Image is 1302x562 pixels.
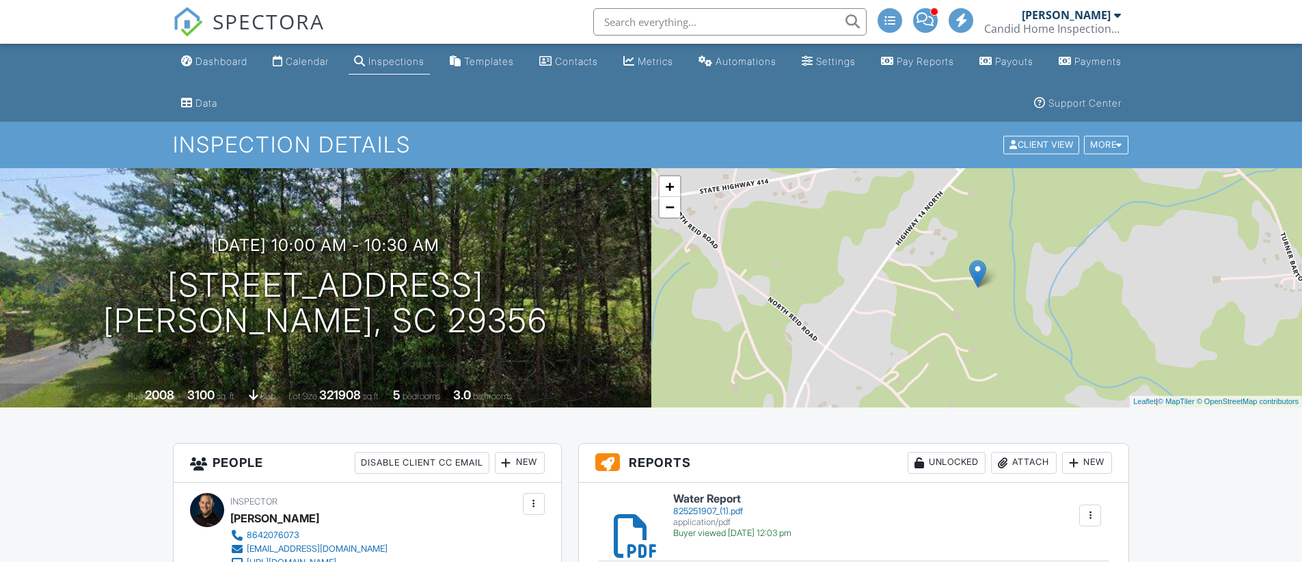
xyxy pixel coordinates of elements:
div: Buyer viewed [DATE] 12:03 pm [673,528,791,539]
div: Payouts [995,55,1033,67]
a: Zoom out [660,197,680,217]
h3: People [174,444,561,483]
div: 3100 [187,388,215,402]
div: Contacts [555,55,598,67]
div: [PERSON_NAME] [1022,8,1111,22]
a: [EMAIL_ADDRESS][DOMAIN_NAME] [230,542,388,556]
div: | [1130,396,1302,407]
span: sq. ft. [217,391,236,401]
a: Water Report 825251907_(1).pdf application/pdf Buyer viewed [DATE] 12:03 pm [673,493,791,539]
div: [PERSON_NAME] [230,508,319,528]
span: Inspector [230,496,277,507]
span: Lot Size [288,391,317,401]
a: 8642076073 [230,528,388,542]
div: More [1084,136,1128,155]
div: Automations [716,55,776,67]
span: sq.ft. [363,391,380,401]
div: New [1062,452,1112,474]
div: Client View [1003,136,1079,155]
div: Support Center [1048,97,1122,109]
img: The Best Home Inspection Software - Spectora [173,7,203,37]
h1: Inspection Details [173,133,1130,157]
h1: [STREET_ADDRESS] [PERSON_NAME], SC 29356 [103,267,547,340]
div: Data [195,97,217,109]
span: bedrooms [403,391,440,401]
div: application/pdf [673,517,791,528]
div: Unlocked [908,452,986,474]
h3: Reports [579,444,1129,483]
div: Disable Client CC Email [355,452,489,474]
span: Built [128,391,143,401]
a: Payouts [974,49,1039,75]
a: Calendar [267,49,334,75]
div: 8642076073 [247,530,299,541]
a: Automations (Advanced) [693,49,782,75]
a: Client View [1002,139,1083,149]
a: Templates [444,49,519,75]
a: Leaflet [1133,397,1156,405]
div: 3.0 [453,388,471,402]
div: Pay Reports [897,55,954,67]
a: Support Center [1029,91,1127,116]
div: 825251907_(1).pdf [673,506,791,517]
a: © OpenStreetMap contributors [1197,397,1299,405]
a: Dashboard [176,49,253,75]
a: Pay Reports [876,49,960,75]
span: SPECTORA [213,7,325,36]
a: Inspections [349,49,430,75]
div: New [495,452,545,474]
a: Contacts [534,49,603,75]
div: 321908 [319,388,361,402]
div: Calendar [286,55,329,67]
h6: Water Report [673,493,791,505]
div: Candid Home Inspections LLC [984,22,1121,36]
a: Settings [796,49,861,75]
div: [EMAIL_ADDRESS][DOMAIN_NAME] [247,544,388,554]
h3: [DATE] 10:00 am - 10:30 am [211,236,439,254]
div: Templates [464,55,514,67]
div: Inspections [368,55,424,67]
div: 5 [393,388,401,402]
a: © MapTiler [1158,397,1195,405]
div: Attach [991,452,1057,474]
span: bathrooms [473,391,512,401]
div: 2008 [145,388,174,402]
div: Payments [1074,55,1122,67]
div: Dashboard [195,55,247,67]
a: SPECTORA [173,18,325,47]
input: Search everything... [593,8,867,36]
a: Data [176,91,223,116]
div: Metrics [638,55,673,67]
a: Payments [1053,49,1127,75]
a: Zoom in [660,176,680,197]
a: Metrics [618,49,679,75]
div: Settings [816,55,856,67]
span: slab [260,391,275,401]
